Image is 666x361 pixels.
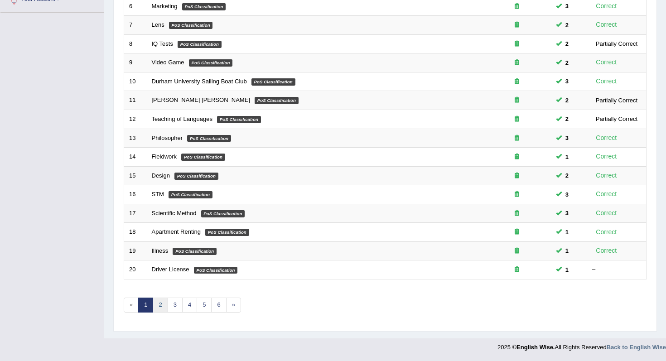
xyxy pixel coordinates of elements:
div: Correct [592,57,621,67]
span: You can still take this question [562,227,572,237]
a: Video Game [152,59,184,66]
td: 7 [124,16,147,35]
td: 20 [124,260,147,279]
a: [PERSON_NAME] [PERSON_NAME] [152,96,250,103]
span: You can still take this question [562,114,572,124]
span: You can still take this question [562,77,572,86]
td: 11 [124,91,147,110]
div: Correct [592,151,621,162]
a: STM [152,191,164,197]
div: Exam occurring question [488,2,546,11]
div: Exam occurring question [488,209,546,218]
a: Durham University Sailing Boat Club [152,78,247,85]
td: 10 [124,72,147,91]
div: Exam occurring question [488,172,546,180]
a: Back to English Wise [607,344,666,351]
a: IQ Tests [152,40,173,47]
em: PoS Classification [201,210,245,217]
td: 17 [124,204,147,223]
div: 2025 © All Rights Reserved [497,338,666,351]
span: You can still take this question [562,58,572,67]
div: Exam occurring question [488,96,546,105]
div: Exam occurring question [488,228,546,236]
a: 6 [211,298,226,313]
a: Marketing [152,3,178,10]
div: Exam occurring question [488,134,546,143]
div: Correct [592,19,621,30]
a: Driver License [152,266,189,273]
td: 19 [124,241,147,260]
span: You can still take this question [562,190,572,199]
a: Philosopher [152,135,183,141]
div: Partially Correct [592,39,641,48]
div: Exam occurring question [488,115,546,124]
div: Correct [592,1,621,11]
a: Apartment Renting [152,228,201,235]
div: Correct [592,76,621,87]
em: PoS Classification [169,191,212,198]
span: You can still take this question [562,39,572,48]
div: Exam occurring question [488,153,546,161]
span: You can still take this question [562,171,572,180]
em: PoS Classification [169,22,213,29]
div: Correct [592,170,621,181]
a: Lens [152,21,164,28]
span: You can still take this question [562,265,572,274]
div: Exam occurring question [488,77,546,86]
span: « [124,298,139,313]
span: You can still take this question [562,20,572,30]
span: You can still take this question [562,96,572,105]
div: Exam occurring question [488,265,546,274]
span: You can still take this question [562,246,572,255]
a: Fieldwork [152,153,177,160]
em: PoS Classification [173,248,217,255]
a: Illness [152,247,169,254]
a: Scientific Method [152,210,197,217]
a: 2 [153,298,168,313]
em: PoS Classification [255,97,299,104]
em: PoS Classification [205,229,249,236]
span: You can still take this question [562,133,572,143]
em: PoS Classification [181,154,225,161]
em: PoS Classification [217,116,261,123]
div: Exam occurring question [488,21,546,29]
td: 14 [124,148,147,167]
td: 15 [124,166,147,185]
div: Correct [592,245,621,256]
strong: English Wise. [516,344,555,351]
em: PoS Classification [182,3,226,10]
a: 5 [197,298,212,313]
span: You can still take this question [562,208,572,218]
div: Correct [592,133,621,143]
em: PoS Classification [251,78,295,86]
div: Partially Correct [592,96,641,105]
td: 18 [124,223,147,242]
a: 1 [138,298,153,313]
em: PoS Classification [194,267,238,274]
td: 8 [124,34,147,53]
td: 13 [124,129,147,148]
a: Teaching of Languages [152,116,212,122]
td: 9 [124,53,147,72]
div: Correct [592,227,621,237]
a: 3 [168,298,183,313]
div: – [592,265,641,274]
em: PoS Classification [174,173,218,180]
em: PoS Classification [178,41,222,48]
a: Design [152,172,170,179]
div: Exam occurring question [488,40,546,48]
span: You can still take this question [562,152,572,162]
div: Exam occurring question [488,58,546,67]
div: Partially Correct [592,114,641,124]
a: » [226,298,241,313]
div: Correct [592,189,621,199]
em: PoS Classification [189,59,233,67]
td: 16 [124,185,147,204]
div: Exam occurring question [488,247,546,255]
span: You can still take this question [562,1,572,11]
a: 4 [182,298,197,313]
em: PoS Classification [187,135,231,142]
div: Correct [592,208,621,218]
td: 12 [124,110,147,129]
